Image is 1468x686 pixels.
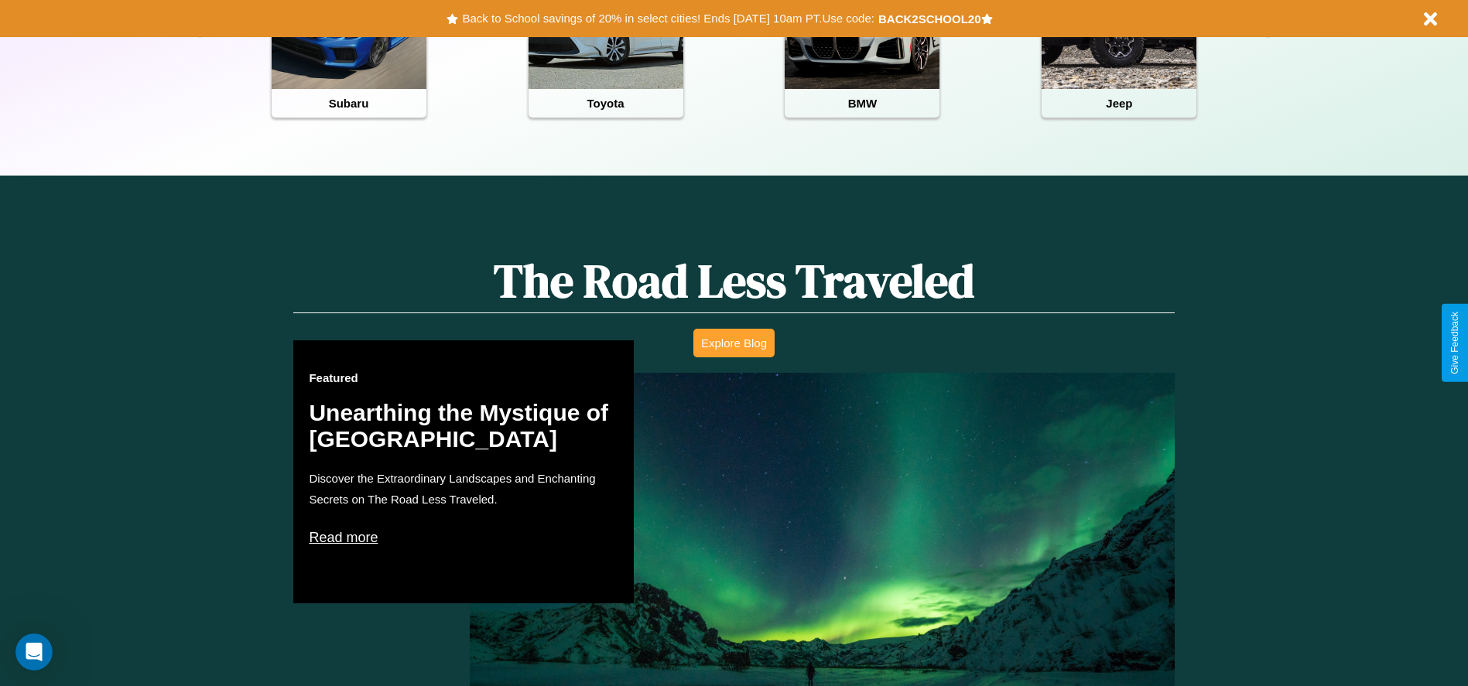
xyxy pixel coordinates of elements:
button: Explore Blog [693,329,775,357]
h1: The Road Less Traveled [293,249,1174,313]
p: Discover the Extraordinary Landscapes and Enchanting Secrets on The Road Less Traveled. [309,468,618,510]
h2: Unearthing the Mystique of [GEOGRAPHIC_DATA] [309,400,618,452]
h3: Featured [309,371,618,384]
iframe: Intercom live chat [15,633,53,671]
button: Back to School savings of 20% in select cities! Ends [DATE] 10am PT.Use code: [458,8,878,29]
h4: Subaru [272,89,426,118]
div: Give Feedback [1449,312,1460,374]
h4: Toyota [529,89,683,118]
h4: Jeep [1042,89,1196,118]
p: Read more [309,525,618,550]
h4: BMW [785,89,939,118]
b: BACK2SCHOOL20 [878,12,981,26]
